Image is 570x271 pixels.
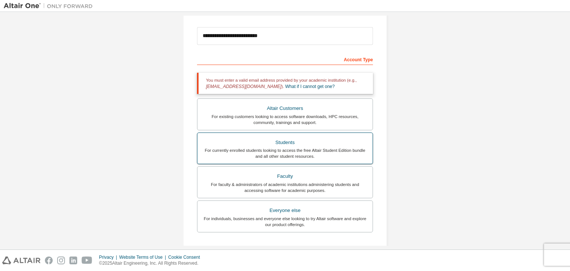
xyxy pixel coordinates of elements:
span: [EMAIL_ADDRESS][DOMAIN_NAME] [206,84,281,89]
div: Privacy [99,254,119,260]
div: Your Profile [197,244,373,255]
div: Faculty [202,171,368,182]
img: linkedin.svg [69,257,77,264]
div: Cookie Consent [168,254,204,260]
img: youtube.svg [82,257,92,264]
div: Altair Customers [202,103,368,114]
div: For existing customers looking to access software downloads, HPC resources, community, trainings ... [202,114,368,125]
img: instagram.svg [57,257,65,264]
div: Website Terms of Use [119,254,168,260]
div: For faculty & administrators of academic institutions administering students and accessing softwa... [202,182,368,193]
a: What if I cannot get one? [285,84,335,89]
p: © 2025 Altair Engineering, Inc. All Rights Reserved. [99,260,204,267]
div: You must enter a valid email address provided by your academic institution (e.g., ). [197,73,373,94]
div: Students [202,137,368,148]
img: altair_logo.svg [2,257,40,264]
div: Account Type [197,53,373,65]
img: facebook.svg [45,257,53,264]
div: For individuals, businesses and everyone else looking to try Altair software and explore our prod... [202,216,368,228]
div: For currently enrolled students looking to access the free Altair Student Edition bundle and all ... [202,147,368,159]
div: Everyone else [202,205,368,216]
img: Altair One [4,2,96,10]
